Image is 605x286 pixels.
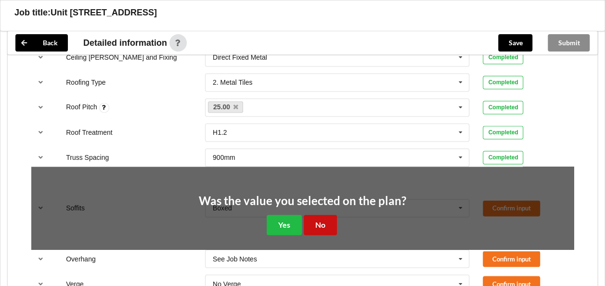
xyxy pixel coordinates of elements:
div: Direct Fixed Metal [213,54,267,61]
div: H1.2 [213,129,227,136]
button: No [304,215,337,234]
button: reference-toggle [31,250,50,267]
button: reference-toggle [31,99,50,116]
h3: Unit [STREET_ADDRESS] [51,7,157,18]
div: Completed [483,76,523,89]
div: 900mm [213,154,235,161]
button: reference-toggle [31,49,50,66]
button: Confirm input [483,251,540,267]
label: Roofing Type [66,78,105,86]
div: 2. Metal Tiles [213,79,252,86]
label: Overhang [66,255,95,262]
div: See Job Notes [213,255,257,262]
label: Ceiling [PERSON_NAME] and Fixing [66,53,177,61]
label: Truss Spacing [66,154,109,161]
button: Yes [267,215,302,234]
button: reference-toggle [31,74,50,91]
div: Completed [483,101,523,114]
div: Completed [483,151,523,164]
label: Roof Treatment [66,129,113,136]
button: reference-toggle [31,149,50,166]
button: Save [498,34,532,52]
label: Roof Pitch [66,103,99,111]
div: Completed [483,126,523,139]
h3: Job title: [14,7,51,18]
span: Detailed information [83,39,167,47]
h2: Was the value you selected on the plan? [199,194,406,208]
div: Completed [483,51,523,64]
button: reference-toggle [31,124,50,141]
a: 25.00 [208,101,244,113]
button: Back [15,34,68,52]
